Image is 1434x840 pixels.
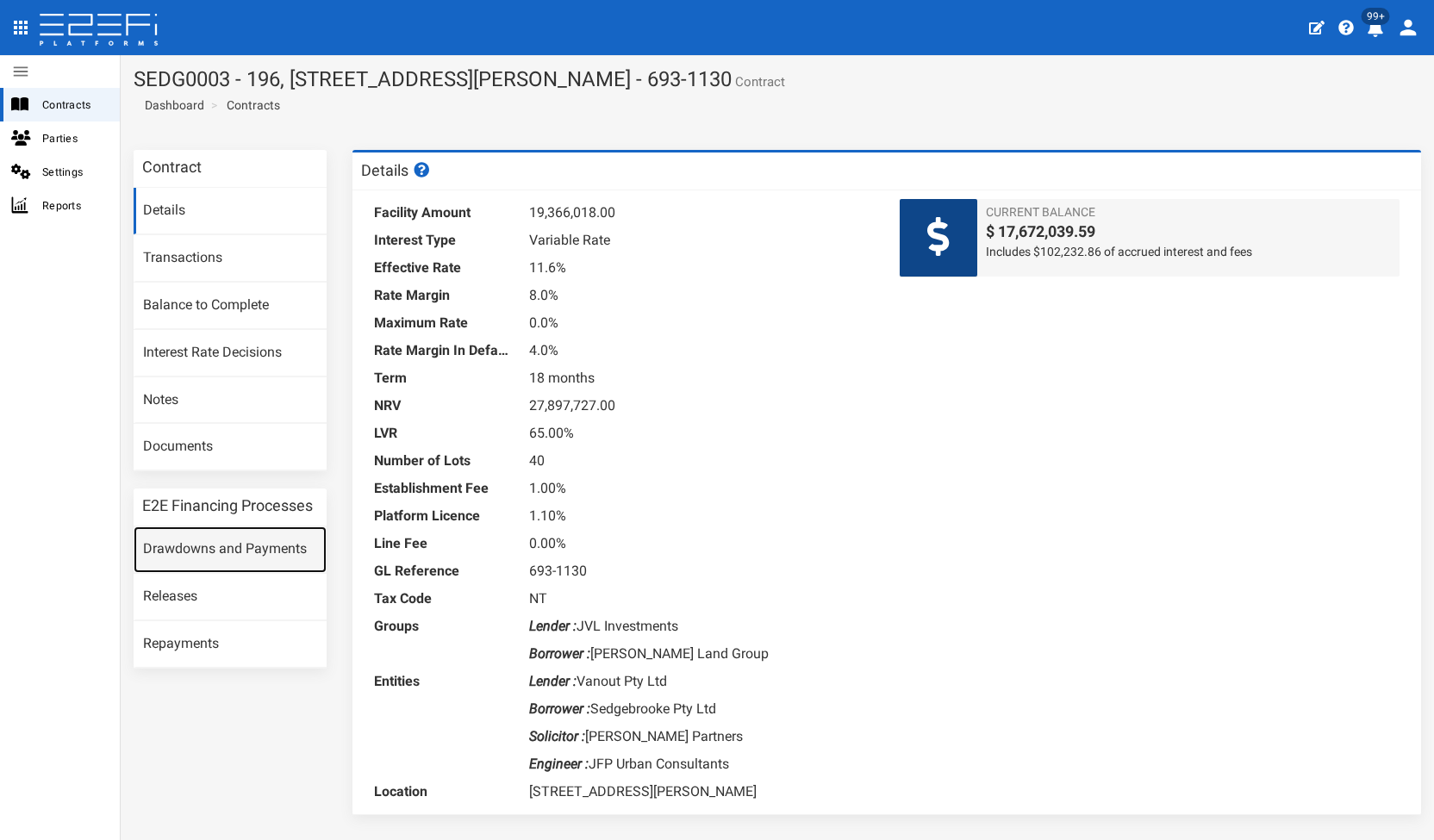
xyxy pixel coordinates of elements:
span: Parties [42,128,106,148]
dd: 1.00% [529,475,874,502]
a: Transactions [134,235,327,282]
span: Dashboard [138,98,204,112]
i: Borrower : [529,700,590,717]
dt: Interest Type [374,227,512,254]
dt: GL Reference [374,557,512,585]
dd: 18 months [529,364,874,392]
dd: 65.00% [529,420,874,447]
a: Balance to Complete [134,283,327,329]
dt: Facility Amount [374,199,512,227]
dt: NRV [374,392,512,420]
span: Settings [42,162,106,182]
dd: Sedgebrooke Pty Ltd [529,695,874,723]
dd: 8.0% [529,282,874,309]
span: Includes $102,232.86 of accrued interest and fees [986,243,1391,260]
small: Contract [732,76,785,89]
dd: [PERSON_NAME] Partners [529,723,874,750]
a: Interest Rate Decisions [134,330,327,376]
dd: 0.00% [529,530,874,557]
dd: 1.10% [529,502,874,530]
span: $ 17,672,039.59 [986,221,1391,243]
a: Dashboard [138,96,204,114]
a: Repayments [134,621,327,668]
dd: 11.6% [529,254,874,282]
span: Current Balance [986,203,1391,221]
dd: 0.0% [529,309,874,337]
dt: LVR [374,420,512,447]
h3: Contract [142,159,202,175]
dt: Rate Margin In Default [374,337,512,364]
a: Contracts [227,96,280,114]
dt: Groups [374,613,512,640]
i: Lender : [529,618,577,634]
h3: Details [361,162,432,178]
dd: 19,366,018.00 [529,199,874,227]
a: Documents [134,424,327,470]
dd: 40 [529,447,874,475]
dt: Effective Rate [374,254,512,282]
dt: Tax Code [374,585,512,613]
dd: [PERSON_NAME] Land Group [529,640,874,668]
dd: NT [529,585,874,613]
dd: Variable Rate [529,227,874,254]
dt: Establishment Fee [374,475,512,502]
dt: Maximum Rate [374,309,512,337]
a: Releases [134,574,327,620]
dd: [STREET_ADDRESS][PERSON_NAME] [529,778,874,806]
dt: Term [374,364,512,392]
h3: E2E Financing Processes [142,498,313,513]
i: Solicitor : [529,728,585,744]
dd: Vanout Pty Ltd [529,668,874,695]
dd: 27,897,727.00 [529,392,874,420]
h1: SEDG0003 - 196, [STREET_ADDRESS][PERSON_NAME] - 693-1130 [134,68,1421,90]
dt: Platform Licence [374,502,512,530]
dd: 4.0% [529,337,874,364]
dt: Number of Lots [374,447,512,475]
a: Notes [134,377,327,424]
dd: JVL Investments [529,613,874,640]
span: Reports [42,196,106,215]
a: Details [134,188,327,234]
dd: JFP Urban Consultants [529,750,874,778]
i: Lender : [529,673,577,689]
dt: Line Fee [374,530,512,557]
dt: Location [374,778,512,806]
span: Contracts [42,95,106,115]
i: Engineer : [529,756,589,772]
dt: Rate Margin [374,282,512,309]
i: Borrower : [529,645,590,662]
dt: Entities [374,668,512,695]
a: Drawdowns and Payments [134,526,327,573]
dd: 693-1130 [529,557,874,585]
